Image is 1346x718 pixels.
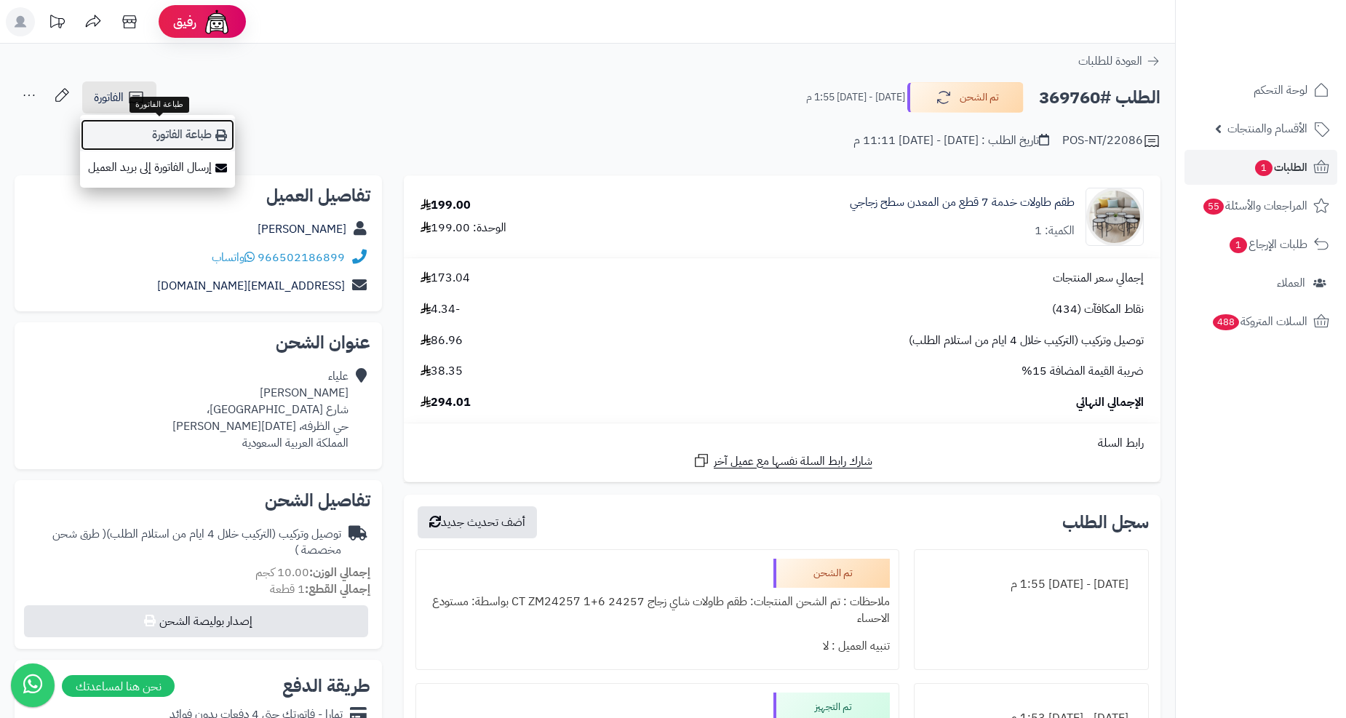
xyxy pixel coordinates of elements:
[202,7,231,36] img: ai-face.png
[26,526,341,559] div: توصيل وتركيب (التركيب خلال 4 ايام من استلام الطلب)
[421,270,470,287] span: 173.04
[421,197,471,214] div: 199.00
[1230,237,1247,253] span: 1
[173,13,196,31] span: رفيق
[255,564,370,581] small: 10.00 كجم
[421,301,460,318] span: -4.34
[421,363,463,380] span: 38.35
[1052,301,1144,318] span: نقاط المكافآت (434)
[1227,119,1307,139] span: الأقسام والمنتجات
[1203,199,1224,215] span: 55
[258,220,346,238] a: [PERSON_NAME]
[24,605,368,637] button: إصدار بوليصة الشحن
[1062,514,1149,531] h3: سجل الطلب
[421,220,506,236] div: الوحدة: 199.00
[1035,223,1075,239] div: الكمية: 1
[806,90,905,105] small: [DATE] - [DATE] 1:55 م
[714,453,872,470] span: شارك رابط السلة نفسها مع عميل آخر
[1255,160,1273,176] span: 1
[157,277,345,295] a: [EMAIL_ADDRESS][DOMAIN_NAME]
[1086,188,1143,246] img: 1754220764-220602020552-90x90.jpg
[80,151,235,184] a: إرسال الفاتورة إلى بريد العميل
[1184,304,1337,339] a: السلات المتروكة488
[82,81,156,113] a: الفاتورة
[1184,266,1337,300] a: العملاء
[1202,196,1307,216] span: المراجعات والأسئلة
[1228,234,1307,255] span: طلبات الإرجاع
[1184,150,1337,185] a: الطلبات1
[1078,52,1160,70] a: العودة للطلبات
[1078,52,1142,70] span: العودة للطلبات
[172,368,349,451] div: علياء [PERSON_NAME] شارع [GEOGRAPHIC_DATA]، حي الظرفه، [DATE][PERSON_NAME] المملكة العربية السعودية
[26,334,370,351] h2: عنوان الشحن
[1213,314,1239,330] span: 488
[258,249,345,266] a: 966502186899
[1184,73,1337,108] a: لوحة التحكم
[130,97,189,113] div: طباعة الفاتورة
[212,249,255,266] a: واتساب
[309,564,370,581] strong: إجمالي الوزن:
[421,332,463,349] span: 86.96
[1053,270,1144,287] span: إجمالي سعر المنتجات
[282,677,370,695] h2: طريقة الدفع
[1022,363,1144,380] span: ضريبة القيمة المضافة 15%
[26,492,370,509] h2: تفاصيل الشحن
[418,506,537,538] button: أضف تحديث جديد
[305,581,370,598] strong: إجمالي القطع:
[52,525,341,559] span: ( طرق شحن مخصصة )
[923,570,1139,599] div: [DATE] - [DATE] 1:55 م
[909,332,1144,349] span: توصيل وتركيب (التركيب خلال 4 ايام من استلام الطلب)
[1062,132,1160,150] div: POS-NT/22086
[270,581,370,598] small: 1 قطعة
[907,82,1024,113] button: تم الشحن
[773,559,890,588] div: تم الشحن
[410,435,1155,452] div: رابط السلة
[1254,80,1307,100] span: لوحة التحكم
[1184,227,1337,262] a: طلبات الإرجاع1
[693,452,872,470] a: شارك رابط السلة نفسها مع عميل آخر
[850,194,1075,211] a: طقم طاولات خدمة 7 قطع من المعدن سطح زجاجي
[1277,273,1305,293] span: العملاء
[853,132,1049,149] div: تاريخ الطلب : [DATE] - [DATE] 11:11 م
[94,89,124,106] span: الفاتورة
[26,187,370,204] h2: تفاصيل العميل
[421,394,471,411] span: 294.01
[39,7,75,40] a: تحديثات المنصة
[80,119,235,151] a: طباعة الفاتورة
[1254,157,1307,177] span: الطلبات
[1039,83,1160,113] h2: الطلب #369760
[1184,188,1337,223] a: المراجعات والأسئلة55
[1076,394,1144,411] span: الإجمالي النهائي
[1211,311,1307,332] span: السلات المتروكة
[425,588,890,633] div: ملاحظات : تم الشحن المنتجات: طقم طاولات شاي زجاج 24257 CT ZM24257 1+6 بواسطة: مستودع الاحساء
[425,632,890,661] div: تنبيه العميل : لا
